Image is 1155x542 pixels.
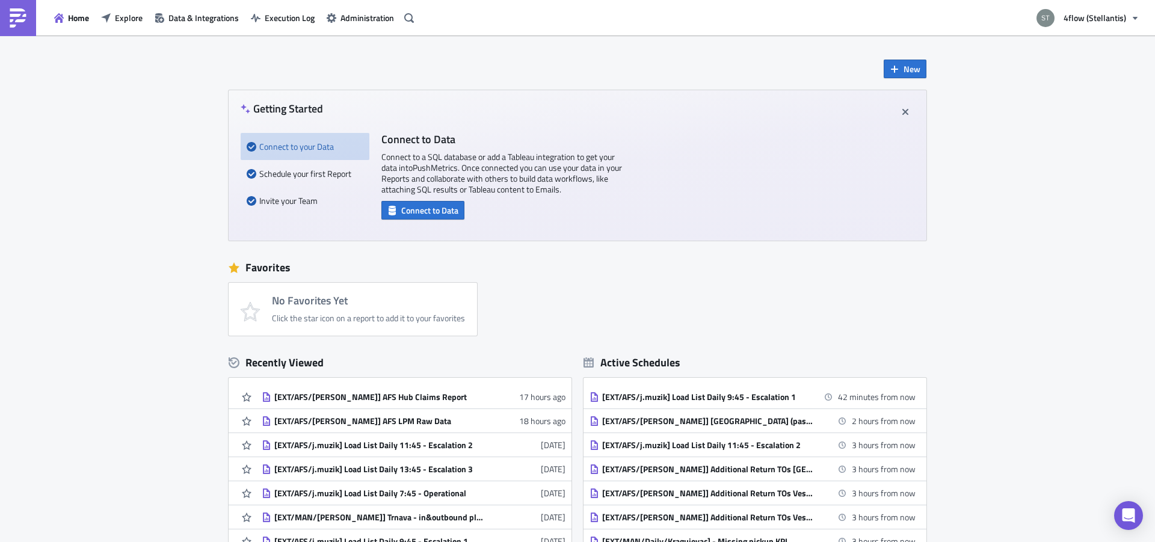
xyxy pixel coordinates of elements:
[381,201,464,220] button: Connect to Data
[262,433,565,457] a: [EXT/AFS/j.muzik] Load List Daily 11:45 - Escalation 2[DATE]
[381,133,622,146] h4: Connect to Data
[884,60,926,78] button: New
[1114,501,1143,530] div: Open Intercom Messenger
[262,505,565,529] a: [EXT/MAN/[PERSON_NAME]] Trnava - in&outbound plate numbers 13:00[DATE]
[590,505,916,529] a: [EXT/AFS/[PERSON_NAME]] Additional Return TOs Vesoul (EU Hubs)3 hours from now
[274,488,485,499] div: [EXT/AFS/j.muzik] Load List Daily 7:45 - Operational
[584,356,680,369] div: Active Schedules
[590,457,916,481] a: [EXT/AFS/[PERSON_NAME]] Additional Return TOs [GEOGRAPHIC_DATA]3 hours from now
[1029,5,1146,31] button: 4flow (Stellantis)
[229,259,926,277] div: Favorites
[602,464,813,475] div: [EXT/AFS/[PERSON_NAME]] Additional Return TOs [GEOGRAPHIC_DATA]
[602,512,813,523] div: [EXT/AFS/[PERSON_NAME]] Additional Return TOs Vesoul (EU Hubs)
[838,390,916,403] time: 2025-08-20 09:45
[95,8,149,27] button: Explore
[541,511,565,523] time: 2025-08-08T05:16:46Z
[149,8,245,27] button: Data & Integrations
[590,409,916,433] a: [EXT/AFS/[PERSON_NAME]] [GEOGRAPHIC_DATA] (past 24h)2 hours from now
[274,464,485,475] div: [EXT/AFS/j.muzik] Load List Daily 13:45 - Escalation 3
[590,385,916,408] a: [EXT/AFS/j.muzik] Load List Daily 9:45 - Escalation 142 minutes from now
[229,354,571,372] div: Recently Viewed
[852,487,916,499] time: 2025-08-20 12:00
[274,392,485,402] div: [EXT/AFS/[PERSON_NAME]] AFS Hub Claims Report
[262,409,565,433] a: [EXT/AFS/[PERSON_NAME]] AFS LPM Raw Data18 hours ago
[904,63,920,75] span: New
[247,160,363,187] div: Schedule your first Report
[1035,8,1056,28] img: Avatar
[1064,11,1126,24] span: 4flow (Stellantis)
[541,487,565,499] time: 2025-08-08T07:55:27Z
[852,511,916,523] time: 2025-08-20 12:00
[590,481,916,505] a: [EXT/AFS/[PERSON_NAME]] Additional Return TOs Vesoul (FR Hubs)3 hours from now
[401,204,458,217] span: Connect to Data
[321,8,400,27] button: Administration
[541,463,565,475] time: 2025-08-08T08:57:43Z
[168,11,239,24] span: Data & Integrations
[602,416,813,427] div: [EXT/AFS/[PERSON_NAME]] [GEOGRAPHIC_DATA] (past 24h)
[602,392,813,402] div: [EXT/AFS/j.muzik] Load List Daily 9:45 - Escalation 1
[519,390,565,403] time: 2025-08-19T14:32:21Z
[274,440,485,451] div: [EXT/AFS/j.muzik] Load List Daily 11:45 - Escalation 2
[852,439,916,451] time: 2025-08-20 11:45
[340,11,394,24] span: Administration
[247,133,363,160] div: Connect to your Data
[265,11,315,24] span: Execution Log
[274,512,485,523] div: [EXT/MAN/[PERSON_NAME]] Trnava - in&outbound plate numbers 13:00
[381,203,464,215] a: Connect to Data
[262,481,565,505] a: [EXT/AFS/j.muzik] Load List Daily 7:45 - Operational[DATE]
[68,11,89,24] span: Home
[852,414,916,427] time: 2025-08-20 11:00
[241,102,323,115] h4: Getting Started
[602,488,813,499] div: [EXT/AFS/[PERSON_NAME]] Additional Return TOs Vesoul (FR Hubs)
[852,463,916,475] time: 2025-08-20 12:00
[8,8,28,28] img: PushMetrics
[247,187,363,214] div: Invite your Team
[48,8,95,27] button: Home
[519,414,565,427] time: 2025-08-19T13:20:31Z
[272,313,465,324] div: Click the star icon on a report to add it to your favorites
[115,11,143,24] span: Explore
[262,385,565,408] a: [EXT/AFS/[PERSON_NAME]] AFS Hub Claims Report17 hours ago
[262,457,565,481] a: [EXT/AFS/j.muzik] Load List Daily 13:45 - Escalation 3[DATE]
[381,152,622,195] p: Connect to a SQL database or add a Tableau integration to get your data into PushMetrics . Once c...
[590,433,916,457] a: [EXT/AFS/j.muzik] Load List Daily 11:45 - Escalation 23 hours from now
[541,439,565,451] time: 2025-08-08T08:58:22Z
[274,416,485,427] div: [EXT/AFS/[PERSON_NAME]] AFS LPM Raw Data
[245,8,321,27] button: Execution Log
[602,440,813,451] div: [EXT/AFS/j.muzik] Load List Daily 11:45 - Escalation 2
[272,295,465,307] h4: No Favorites Yet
